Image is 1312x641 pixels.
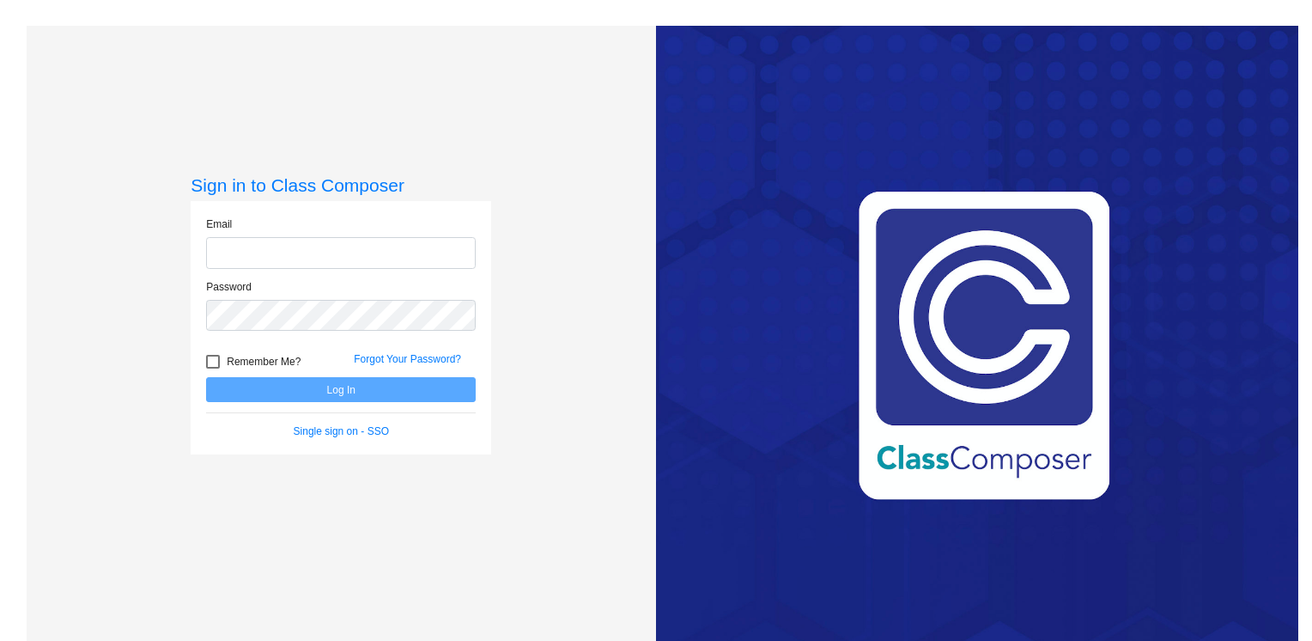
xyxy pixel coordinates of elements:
label: Email [206,217,232,232]
span: Remember Me? [227,351,301,372]
a: Single sign on - SSO [294,425,389,437]
h3: Sign in to Class Composer [191,174,491,196]
a: Forgot Your Password? [354,353,461,365]
button: Log In [206,377,476,402]
label: Password [206,279,252,295]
